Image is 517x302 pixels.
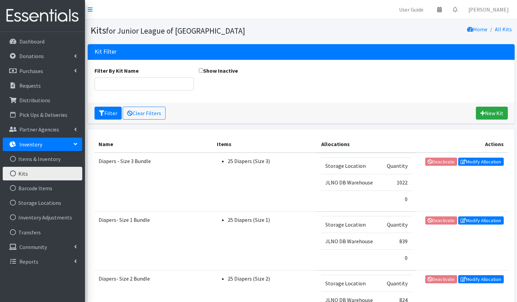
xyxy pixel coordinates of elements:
h1: Kits [90,24,299,36]
a: Purchases [3,64,82,78]
th: Allocations [317,136,416,153]
a: New Kit [476,107,508,120]
a: Transfers [3,226,82,239]
td: Storage Location [321,275,381,291]
p: Requests [19,82,41,89]
p: Pick Ups & Deliveries [19,111,67,118]
li: 25 Diapers (Size 2) [228,274,313,283]
a: Kits [3,167,82,180]
h3: Kit Filter [94,48,117,55]
li: 25 Diapers (Size 3) [228,157,313,165]
td: Quantity [381,157,412,174]
p: Community [19,244,47,250]
a: Inventory [3,138,82,151]
p: Dashboard [19,38,45,45]
a: Requests [3,79,82,92]
a: Distributions [3,93,82,107]
td: Diapers - Size 3 Bundle [94,153,213,212]
p: Reports [19,258,38,265]
a: Donations [3,49,82,63]
a: Partner Agencies [3,123,82,136]
a: All Kits [495,26,512,33]
input: Show Inactive [199,68,203,73]
td: Quantity [381,275,412,291]
a: Reports [3,255,82,268]
td: JLNO DB Warehouse [321,233,381,249]
th: Name [94,136,213,153]
a: Modify Allocation [458,158,504,166]
a: Home [467,26,487,33]
a: [PERSON_NAME] [463,3,514,16]
a: Community [3,240,82,254]
td: Storage Location [321,157,381,174]
a: Modify Allocation [458,275,504,283]
a: Pick Ups & Deliveries [3,108,82,122]
a: Modify Allocation [458,216,504,225]
th: Items [213,136,317,153]
p: Purchases [19,68,43,74]
a: User Guide [394,3,429,16]
td: Quantity [381,216,412,233]
th: Actions [416,136,507,153]
a: Dashboard [3,35,82,48]
button: Filter [94,107,122,120]
p: Distributions [19,97,50,104]
a: Storage Locations [3,196,82,210]
td: 0 [381,249,412,266]
td: Storage Location [321,216,381,233]
small: for Junior League of [GEOGRAPHIC_DATA] [106,26,245,36]
td: Diapers- Size 1 Bundle [94,212,213,270]
a: Items & Inventory [3,152,82,166]
td: 0 [381,191,412,207]
td: 1022 [381,174,412,191]
label: Show Inactive [199,67,238,75]
p: Inventory [19,141,42,148]
td: JLNO DB Warehouse [321,174,381,191]
label: Filter By Kit Name [94,67,139,75]
p: Donations [19,53,44,59]
li: 25 Diapers (Size 1) [228,216,313,224]
a: Barcode Items [3,181,82,195]
a: Clear Filters [123,107,166,120]
p: Partner Agencies [19,126,59,133]
img: HumanEssentials [3,4,82,27]
td: 839 [381,233,412,249]
a: Inventory Adjustments [3,211,82,224]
